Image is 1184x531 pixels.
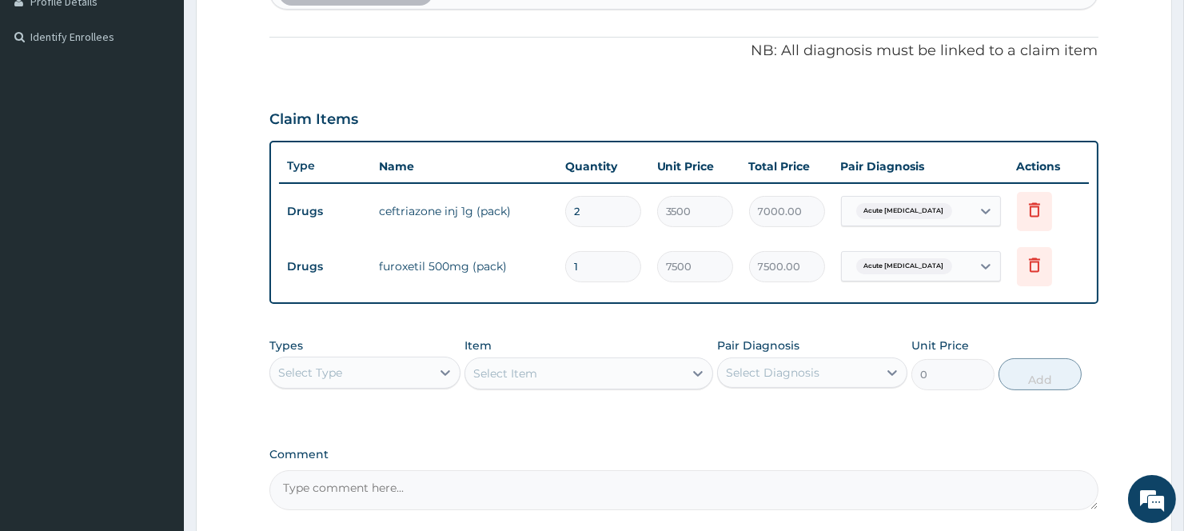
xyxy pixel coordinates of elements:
td: furoxetil 500mg (pack) [371,250,556,282]
th: Unit Price [649,150,741,182]
td: Drugs [279,197,371,226]
th: Total Price [741,150,833,182]
div: Select Diagnosis [726,365,819,381]
th: Quantity [557,150,649,182]
h3: Claim Items [269,111,358,129]
th: Actions [1009,150,1089,182]
span: Acute [MEDICAL_DATA] [856,258,952,274]
label: Types [269,339,303,353]
label: Comment [269,448,1098,461]
label: Item [464,337,492,353]
th: Name [371,150,556,182]
span: Acute [MEDICAL_DATA] [856,203,952,219]
textarea: Type your message and hit 'Enter' [8,357,305,413]
p: NB: All diagnosis must be linked to a claim item [269,41,1098,62]
label: Unit Price [911,337,969,353]
div: Minimize live chat window [262,8,301,46]
th: Pair Diagnosis [833,150,1009,182]
label: Pair Diagnosis [717,337,799,353]
span: We're online! [93,162,221,323]
td: Drugs [279,252,371,281]
th: Type [279,151,371,181]
button: Add [999,358,1082,390]
div: Select Type [278,365,342,381]
div: Chat with us now [83,90,269,110]
td: ceftriazone inj 1g (pack) [371,195,556,227]
img: d_794563401_company_1708531726252_794563401 [30,80,65,120]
